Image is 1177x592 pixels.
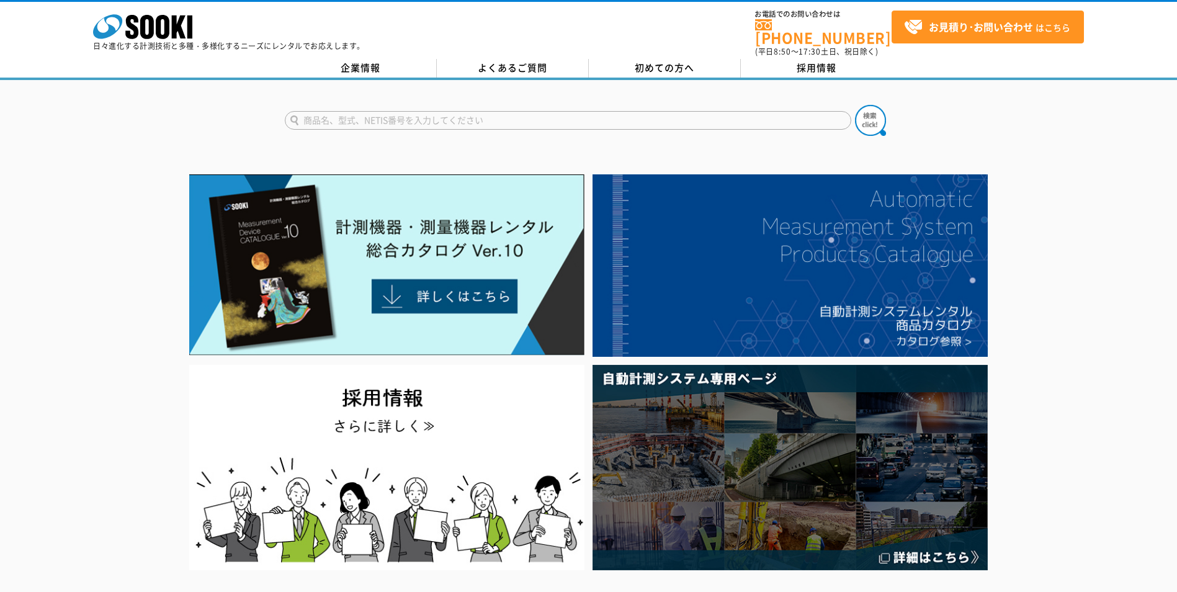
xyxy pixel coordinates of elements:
a: お見積り･お問い合わせはこちら [892,11,1084,43]
a: 採用情報 [741,59,893,78]
span: (平日 ～ 土日、祝日除く) [755,46,878,57]
span: お電話でのお問い合わせは [755,11,892,18]
span: 8:50 [774,46,791,57]
img: 自動計測システムカタログ [593,174,988,357]
img: SOOKI recruit [189,365,584,570]
img: btn_search.png [855,105,886,136]
img: 自動計測システム専用ページ [593,365,988,570]
a: 企業情報 [285,59,437,78]
img: Catalog Ver10 [189,174,584,356]
p: 日々進化する計測技術と多種・多様化するニーズにレンタルでお応えします。 [93,42,365,50]
input: 商品名、型式、NETIS番号を入力してください [285,111,851,130]
a: 初めての方へ [589,59,741,78]
strong: お見積り･お問い合わせ [929,19,1033,34]
span: はこちら [904,18,1070,37]
span: 17:30 [799,46,821,57]
a: [PHONE_NUMBER] [755,19,892,45]
span: 初めての方へ [635,61,694,74]
a: よくあるご質問 [437,59,589,78]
